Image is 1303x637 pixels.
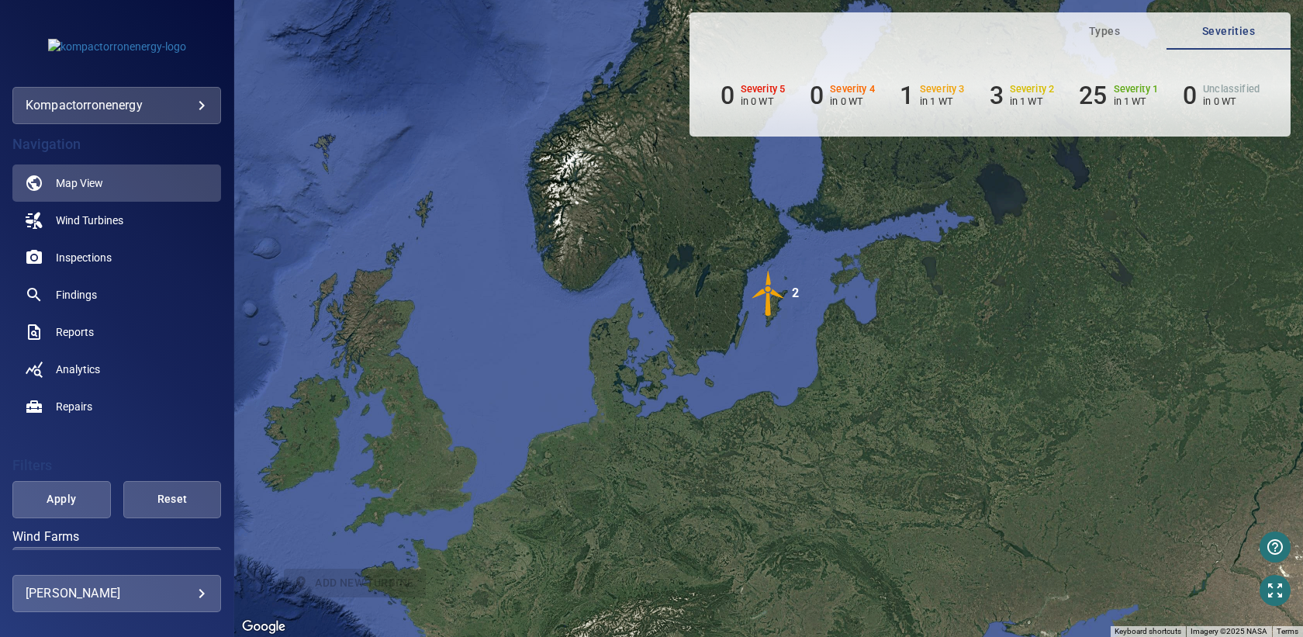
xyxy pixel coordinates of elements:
[12,87,221,124] div: kompactorronenergy
[1079,81,1107,110] h6: 25
[1114,95,1159,107] p: in 1 WT
[1010,95,1055,107] p: in 1 WT
[12,481,111,518] button: Apply
[26,581,208,606] div: [PERSON_NAME]
[12,202,221,239] a: windturbines noActive
[900,81,914,110] h6: 1
[12,313,221,351] a: reports noActive
[12,531,221,543] label: Wind Farms
[792,270,799,317] div: 2
[12,351,221,388] a: analytics noActive
[745,270,792,317] img: windFarmIconCat3.svg
[1277,627,1298,635] a: Terms (opens in new tab)
[900,81,965,110] li: Severity 3
[830,95,875,107] p: in 0 WT
[1203,84,1260,95] h6: Unclassified
[810,81,824,110] h6: 0
[1183,81,1260,110] li: Severity Unclassified
[920,84,965,95] h6: Severity 3
[12,239,221,276] a: inspections noActive
[1079,81,1158,110] li: Severity 1
[990,81,1004,110] h6: 3
[143,490,202,509] span: Reset
[1183,81,1197,110] h6: 0
[1176,22,1281,41] span: Severities
[12,458,221,473] h4: Filters
[56,324,94,340] span: Reports
[721,81,786,110] li: Severity 5
[12,137,221,152] h4: Navigation
[56,250,112,265] span: Inspections
[1203,95,1260,107] p: in 0 WT
[721,81,734,110] h6: 0
[12,164,221,202] a: map active
[123,481,222,518] button: Reset
[12,547,221,584] div: Wind Farms
[1191,627,1267,635] span: Imagery ©2025 NASA
[1114,84,1159,95] h6: Severity 1
[745,270,792,319] gmp-advanced-marker: 2
[990,81,1055,110] li: Severity 2
[12,276,221,313] a: findings noActive
[56,175,103,191] span: Map View
[56,399,92,414] span: Repairs
[830,84,875,95] h6: Severity 4
[1115,626,1181,637] button: Keyboard shortcuts
[26,93,208,118] div: kompactorronenergy
[12,388,221,425] a: repairs noActive
[238,617,289,637] a: Open this area in Google Maps (opens a new window)
[56,213,123,228] span: Wind Turbines
[1010,84,1055,95] h6: Severity 2
[920,95,965,107] p: in 1 WT
[48,39,186,54] img: kompactorronenergy-logo
[32,490,92,509] span: Apply
[1052,22,1157,41] span: Types
[56,362,100,377] span: Analytics
[741,95,786,107] p: in 0 WT
[56,287,97,303] span: Findings
[810,81,875,110] li: Severity 4
[238,617,289,637] img: Google
[741,84,786,95] h6: Severity 5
